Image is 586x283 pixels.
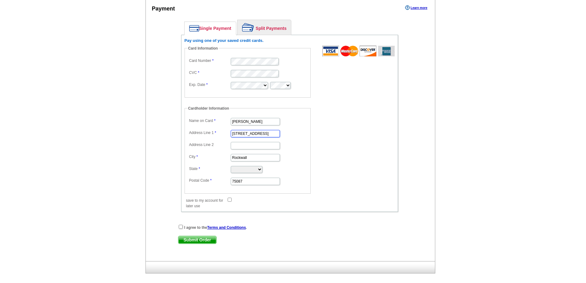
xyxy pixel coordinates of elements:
img: split-payment.png [242,23,254,32]
label: Card Number [189,58,230,63]
label: CVC [189,70,230,75]
label: Postal Code [189,178,230,183]
iframe: LiveChat chat widget [463,140,586,283]
legend: Cardholder Information [188,106,230,111]
label: save to my account for later use [186,198,227,209]
legend: Card Information [188,46,219,51]
label: Exp. Date [189,82,230,87]
label: City [189,154,230,160]
a: Learn more [405,5,427,10]
img: acceptedCards.gif [322,46,395,56]
h6: Pay using one of your saved credit cards. [185,38,395,43]
a: Terms and Conditions [207,225,246,230]
label: Name on Card [189,118,230,123]
a: Split Payments [237,20,291,35]
strong: I agree to the . [184,225,247,230]
div: Payment [152,5,175,13]
label: Address Line 1 [189,130,230,135]
a: Single Payment [185,22,236,35]
label: Address Line 2 [189,142,230,148]
label: State [189,166,230,172]
img: single-payment.png [189,25,199,32]
span: Submit Order [178,236,216,244]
